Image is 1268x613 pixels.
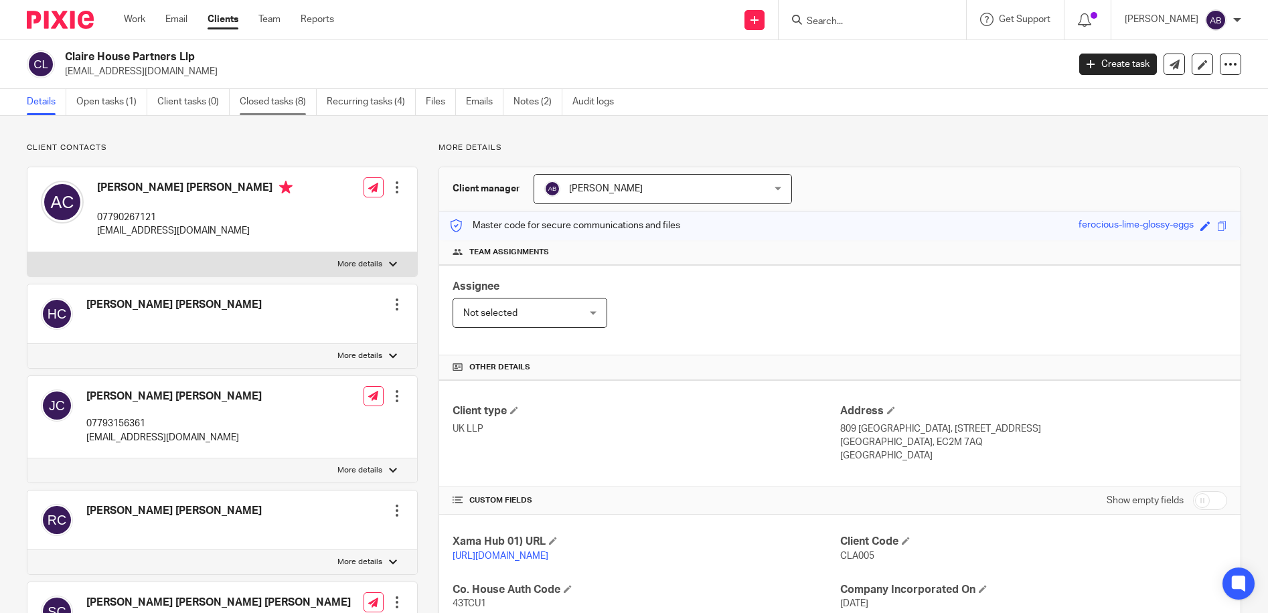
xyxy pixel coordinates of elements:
[569,184,643,193] span: [PERSON_NAME]
[840,599,868,608] span: [DATE]
[327,89,416,115] a: Recurring tasks (4)
[208,13,238,26] a: Clients
[337,557,382,567] p: More details
[453,281,499,292] span: Assignee
[86,389,262,404] h4: [PERSON_NAME] [PERSON_NAME]
[124,13,145,26] a: Work
[426,89,456,115] a: Files
[1107,494,1184,507] label: Show empty fields
[301,13,334,26] a: Reports
[65,65,1059,78] p: [EMAIL_ADDRESS][DOMAIN_NAME]
[41,389,73,422] img: svg%3E
[41,298,73,330] img: svg%3E
[805,16,926,28] input: Search
[840,449,1227,462] p: [GEOGRAPHIC_DATA]
[999,15,1050,24] span: Get Support
[469,362,530,373] span: Other details
[65,50,860,64] h2: Claire House Partners Llp
[469,247,549,258] span: Team assignments
[86,431,262,444] p: [EMAIL_ADDRESS][DOMAIN_NAME]
[27,89,66,115] a: Details
[1125,13,1198,26] p: [PERSON_NAME]
[76,89,147,115] a: Open tasks (1)
[157,89,230,115] a: Client tasks (0)
[453,551,548,561] a: [URL][DOMAIN_NAME]
[41,504,73,536] img: svg%3E
[453,599,486,608] span: 43TCU1
[453,422,840,436] p: UK LLP
[86,417,262,430] p: 07793156361
[453,404,840,418] h4: Client type
[840,583,1227,597] h4: Company Incorporated On
[449,219,680,232] p: Master code for secure communications and files
[41,181,84,224] img: svg%3E
[337,259,382,270] p: More details
[840,404,1227,418] h4: Address
[840,436,1227,449] p: [GEOGRAPHIC_DATA], EC2M 7AQ
[240,89,317,115] a: Closed tasks (8)
[840,535,1227,549] h4: Client Code
[27,11,94,29] img: Pixie
[466,89,503,115] a: Emails
[97,181,293,197] h4: [PERSON_NAME] [PERSON_NAME]
[453,495,840,506] h4: CUSTOM FIELDS
[258,13,281,26] a: Team
[453,182,520,195] h3: Client manager
[165,13,187,26] a: Email
[840,551,874,561] span: CLA005
[27,143,418,153] p: Client contacts
[86,596,351,610] h4: [PERSON_NAME] [PERSON_NAME] [PERSON_NAME]
[279,181,293,194] i: Primary
[1205,9,1226,31] img: svg%3E
[86,504,262,518] h4: [PERSON_NAME] [PERSON_NAME]
[513,89,562,115] a: Notes (2)
[439,143,1241,153] p: More details
[544,181,560,197] img: svg%3E
[97,224,293,238] p: [EMAIL_ADDRESS][DOMAIN_NAME]
[337,351,382,361] p: More details
[1079,54,1157,75] a: Create task
[337,465,382,476] p: More details
[453,535,840,549] h4: Xama Hub 01) URL
[840,422,1227,436] p: 809 [GEOGRAPHIC_DATA], [STREET_ADDRESS]
[453,583,840,597] h4: Co. House Auth Code
[1079,218,1194,234] div: ferocious-lime-glossy-eggs
[27,50,55,78] img: svg%3E
[97,211,293,224] p: 07790267121
[572,89,624,115] a: Audit logs
[86,298,262,312] h4: [PERSON_NAME] [PERSON_NAME]
[463,309,518,318] span: Not selected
